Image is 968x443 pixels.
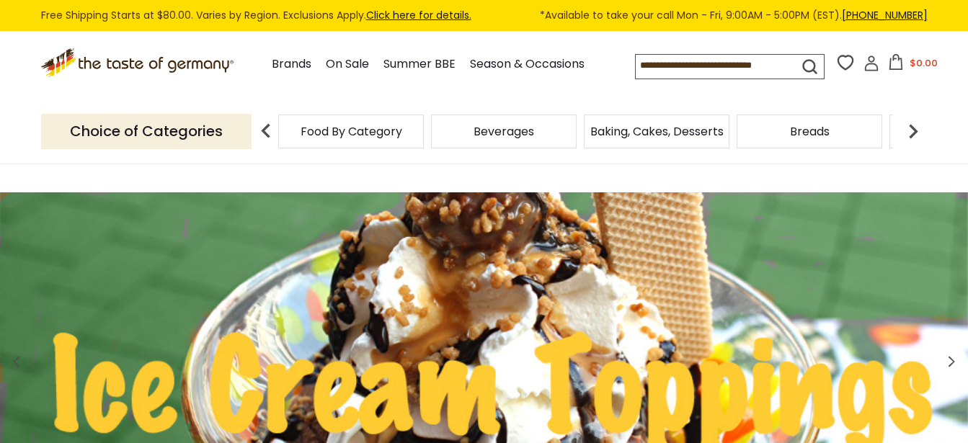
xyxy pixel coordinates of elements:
[383,55,456,74] a: Summer BBE
[882,54,943,76] button: $0.00
[790,126,830,137] a: Breads
[540,7,928,24] span: *Available to take your call Mon - Fri, 9:00AM - 5:00PM (EST).
[474,126,534,137] a: Beverages
[41,7,928,24] div: Free Shipping Starts at $80.00. Varies by Region. Exclusions Apply.
[899,117,928,146] img: next arrow
[842,8,928,22] a: [PHONE_NUMBER]
[470,55,585,74] a: Season & Occasions
[366,8,471,22] a: Click here for details.
[301,126,402,137] a: Food By Category
[326,55,369,74] a: On Sale
[252,117,280,146] img: previous arrow
[272,55,311,74] a: Brands
[590,126,724,137] a: Baking, Cakes, Desserts
[41,114,252,149] p: Choice of Categories
[910,56,938,70] span: $0.00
